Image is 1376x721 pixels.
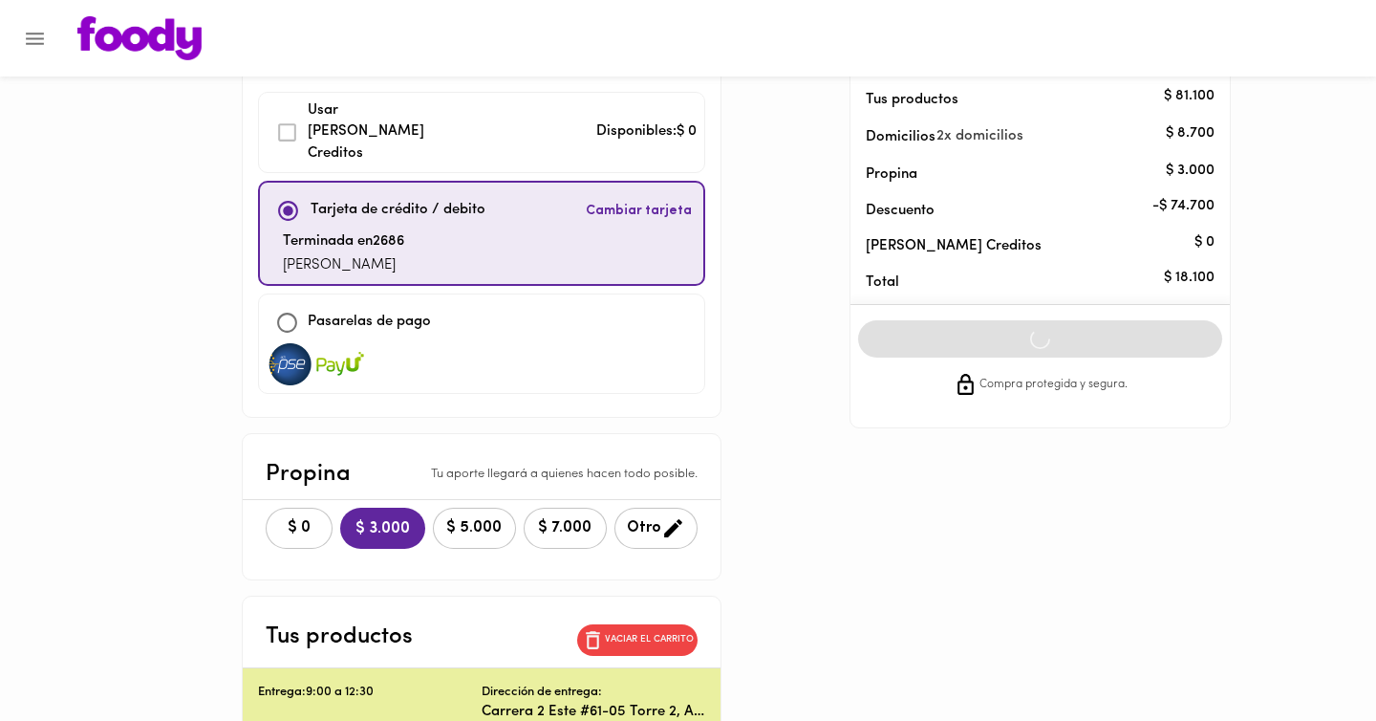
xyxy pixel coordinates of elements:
[482,684,602,702] p: Dirección de entrega:
[433,508,516,549] button: $ 5.000
[979,376,1128,395] span: Compra protegida y segura.
[582,190,696,231] button: Cambiar tarjeta
[866,127,935,147] p: Domicilios
[596,121,697,143] p: Disponibles: $ 0
[283,255,404,277] p: [PERSON_NAME]
[1164,86,1215,106] p: $ 81.100
[267,343,314,385] img: visa
[266,508,333,549] button: $ 0
[1194,232,1215,252] p: $ 0
[866,90,1185,110] p: Tus productos
[431,466,698,484] p: Tu aporte llegará a quienes hacen todo posible.
[1265,610,1357,702] iframe: Messagebird Livechat Widget
[308,100,439,165] p: Usar [PERSON_NAME] Creditos
[316,343,364,385] img: visa
[866,164,1185,185] p: Propina
[614,508,698,549] button: Otro
[866,236,1185,256] p: [PERSON_NAME] Creditos
[866,201,935,221] p: Descuento
[308,312,431,334] p: Pasarelas de pago
[586,202,692,221] span: Cambiar tarjeta
[936,125,1023,149] span: 2 x domicilios
[536,519,594,537] span: $ 7.000
[266,620,413,654] p: Tus productos
[311,200,485,222] p: Tarjeta de crédito / debito
[524,508,607,549] button: $ 7.000
[266,457,351,492] p: Propina
[1166,161,1215,181] p: $ 3.000
[355,520,410,538] span: $ 3.000
[1164,269,1215,289] p: $ 18.100
[1166,123,1215,143] p: $ 8.700
[605,633,694,646] p: Vaciar el carrito
[77,16,202,60] img: logo.png
[445,519,504,537] span: $ 5.000
[866,273,1185,293] p: Total
[258,684,482,702] p: Entrega: 9:00 a 12:30
[627,516,685,540] span: Otro
[1152,197,1215,217] p: - $ 74.700
[340,508,425,549] button: $ 3.000
[577,624,698,656] button: Vaciar el carrito
[283,231,404,253] p: Terminada en 2686
[278,519,320,537] span: $ 0
[11,15,58,62] button: Menu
